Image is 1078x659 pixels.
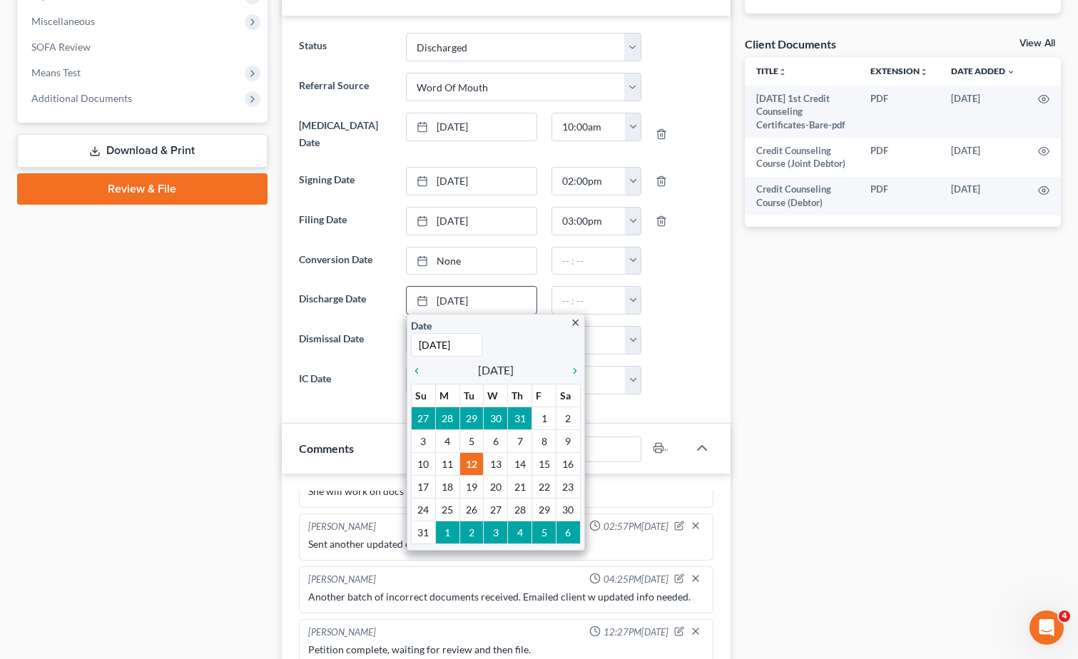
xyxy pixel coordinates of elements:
span: 12:27PM[DATE] [604,625,668,639]
a: Download & Print [17,134,268,168]
td: 31 [508,407,532,430]
i: expand_more [1007,68,1015,76]
input: -- : -- [552,287,626,314]
label: Dismissal Date [292,326,399,354]
td: 6 [484,430,508,453]
label: Referral Source [292,73,399,101]
td: 26 [459,499,484,521]
td: 2 [556,407,581,430]
td: 30 [556,499,581,521]
td: Credit Counseling Course (Debtor) [745,177,859,216]
th: Th [508,384,532,407]
td: 13 [484,453,508,476]
label: Date [411,318,432,333]
a: chevron_left [411,362,429,379]
td: 3 [484,521,508,544]
label: Status [292,33,399,61]
td: 21 [508,476,532,499]
input: -- : -- [552,168,626,195]
td: 5 [459,430,484,453]
label: Discharge Date [292,286,399,315]
div: [PERSON_NAME] [308,573,376,587]
td: 3 [411,430,435,453]
td: 31 [411,521,435,544]
input: 1/1/2013 [411,333,482,357]
td: 11 [435,453,459,476]
td: 4 [508,521,532,544]
th: Sa [556,384,581,407]
td: 28 [508,499,532,521]
td: PDF [859,177,940,216]
td: 29 [459,407,484,430]
td: 16 [556,453,581,476]
td: [DATE] [940,177,1027,216]
td: 30 [484,407,508,430]
td: [DATE] [940,86,1027,138]
td: Credit Counseling Course (Joint Debtor) [745,138,859,177]
input: -- : -- [552,208,626,235]
label: Signing Date [292,167,399,195]
td: 24 [411,499,435,521]
i: unfold_more [778,68,787,76]
i: chevron_left [411,365,429,377]
td: 1 [435,521,459,544]
a: Date Added expand_more [951,66,1015,76]
td: 15 [532,453,556,476]
th: Tu [459,384,484,407]
td: 7 [508,430,532,453]
label: IC Date [292,366,399,394]
td: 25 [435,499,459,521]
span: Means Test [31,66,81,78]
td: 27 [411,407,435,430]
a: [DATE] [407,113,537,141]
td: 4 [435,430,459,453]
input: -- : -- [552,327,626,354]
td: PDF [859,138,940,177]
span: SOFA Review [31,41,91,53]
td: 10 [411,453,435,476]
i: unfold_more [920,68,928,76]
input: -- : -- [552,247,626,275]
label: [MEDICAL_DATA] Date [292,113,399,155]
td: 2 [459,521,484,544]
td: 8 [532,430,556,453]
i: close [570,317,581,328]
div: Another batch of incorrect documents received. Emailed client w updated info needed. [308,590,704,604]
th: W [484,384,508,407]
td: 29 [532,499,556,521]
td: 27 [484,499,508,521]
td: 18 [435,476,459,499]
span: Miscellaneous [31,15,95,27]
td: 5 [532,521,556,544]
td: 28 [435,407,459,430]
td: 9 [556,430,581,453]
td: 22 [532,476,556,499]
i: chevron_right [562,365,581,377]
a: close [570,314,581,330]
a: [DATE] [407,287,537,314]
iframe: Intercom live chat [1029,611,1064,645]
a: [DATE] [407,208,537,235]
input: -- : -- [552,113,626,141]
span: 04:25PM[DATE] [604,573,668,586]
a: Extensionunfold_more [870,66,928,76]
td: [DATE] 1st Credit Counseling Certificates-Bare-pdf [745,86,859,138]
label: Conversion Date [292,247,399,275]
a: None [407,247,537,275]
td: 12 [459,453,484,476]
a: [DATE] [407,168,537,195]
span: [DATE] [478,362,514,379]
span: 4 [1059,611,1070,622]
span: Additional Documents [31,92,132,104]
span: 02:57PM[DATE] [604,520,668,533]
td: 1 [532,407,556,430]
div: [PERSON_NAME] [308,625,376,640]
a: Titleunfold_more [756,66,787,76]
th: M [435,384,459,407]
div: Sent another updated email with documents outstanding [308,537,704,551]
td: 20 [484,476,508,499]
a: chevron_right [562,362,581,379]
td: 6 [556,521,581,544]
td: PDF [859,86,940,138]
div: [PERSON_NAME] [308,520,376,534]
